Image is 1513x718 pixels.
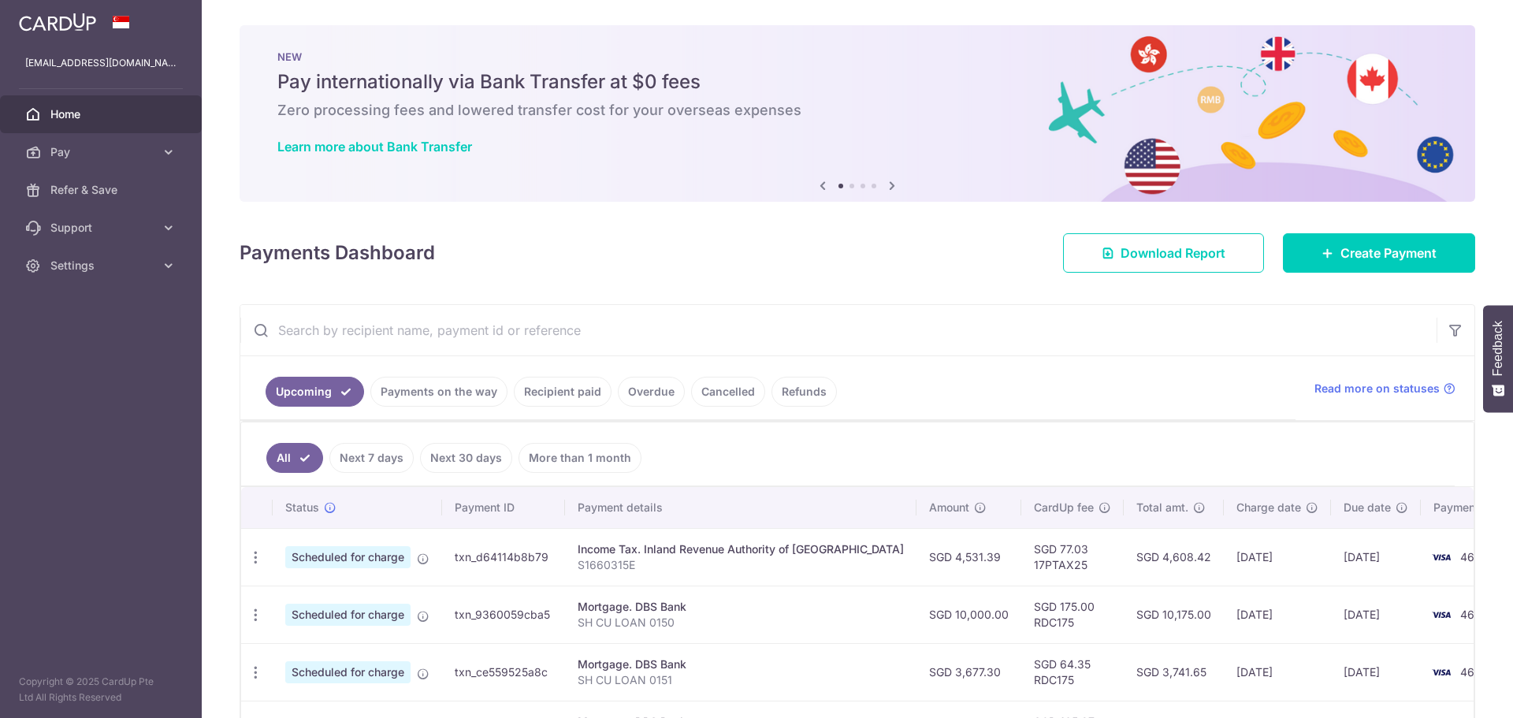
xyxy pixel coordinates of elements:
[266,443,323,473] a: All
[442,586,565,643] td: txn_9360059cba5
[1491,321,1505,376] span: Feedback
[1124,586,1224,643] td: SGD 10,175.00
[1344,500,1391,515] span: Due date
[442,643,565,701] td: txn_ce559525a8c
[519,443,641,473] a: More than 1 month
[1021,586,1124,643] td: SGD 175.00 RDC175
[50,258,154,273] span: Settings
[1314,381,1440,396] span: Read more on statuses
[285,546,411,568] span: Scheduled for charge
[578,599,904,615] div: Mortgage. DBS Bank
[240,239,435,267] h4: Payments Dashboard
[929,500,969,515] span: Amount
[277,50,1437,63] p: NEW
[916,643,1021,701] td: SGD 3,677.30
[578,672,904,688] p: SH CU LOAN 0151
[1021,643,1124,701] td: SGD 64.35 RDC175
[1340,244,1437,262] span: Create Payment
[329,443,414,473] a: Next 7 days
[1331,528,1421,586] td: [DATE]
[514,377,612,407] a: Recipient paid
[1331,586,1421,643] td: [DATE]
[19,13,96,32] img: CardUp
[1426,605,1457,624] img: Bank Card
[578,615,904,631] p: SH CU LOAN 0150
[578,541,904,557] div: Income Tax. Inland Revenue Authority of [GEOGRAPHIC_DATA]
[285,604,411,626] span: Scheduled for charge
[691,377,765,407] a: Cancelled
[1021,528,1124,586] td: SGD 77.03 17PTAX25
[420,443,512,473] a: Next 30 days
[50,220,154,236] span: Support
[578,557,904,573] p: S1660315E
[1331,643,1421,701] td: [DATE]
[1236,500,1301,515] span: Charge date
[25,55,177,71] p: [EMAIL_ADDRESS][DOMAIN_NAME]
[618,377,685,407] a: Overdue
[50,144,154,160] span: Pay
[1483,305,1513,412] button: Feedback - Show survey
[442,487,565,528] th: Payment ID
[578,657,904,672] div: Mortgage. DBS Bank
[1426,548,1457,567] img: Bank Card
[1283,233,1475,273] a: Create Payment
[1460,665,1488,679] span: 4659
[1034,500,1094,515] span: CardUp fee
[277,69,1437,95] h5: Pay internationally via Bank Transfer at $0 fees
[1224,586,1331,643] td: [DATE]
[266,377,364,407] a: Upcoming
[1063,233,1264,273] a: Download Report
[50,182,154,198] span: Refer & Save
[370,377,507,407] a: Payments on the way
[277,139,472,154] a: Learn more about Bank Transfer
[1224,528,1331,586] td: [DATE]
[1124,643,1224,701] td: SGD 3,741.65
[240,305,1437,355] input: Search by recipient name, payment id or reference
[1136,500,1188,515] span: Total amt.
[1224,643,1331,701] td: [DATE]
[1124,528,1224,586] td: SGD 4,608.42
[1460,608,1488,621] span: 4659
[442,528,565,586] td: txn_d64114b8b79
[277,101,1437,120] h6: Zero processing fees and lowered transfer cost for your overseas expenses
[916,586,1021,643] td: SGD 10,000.00
[1460,550,1488,564] span: 4659
[1314,381,1455,396] a: Read more on statuses
[285,661,411,683] span: Scheduled for charge
[1426,663,1457,682] img: Bank Card
[50,106,154,122] span: Home
[285,500,319,515] span: Status
[771,377,837,407] a: Refunds
[1121,244,1225,262] span: Download Report
[565,487,916,528] th: Payment details
[916,528,1021,586] td: SGD 4,531.39
[240,25,1475,202] img: Bank transfer banner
